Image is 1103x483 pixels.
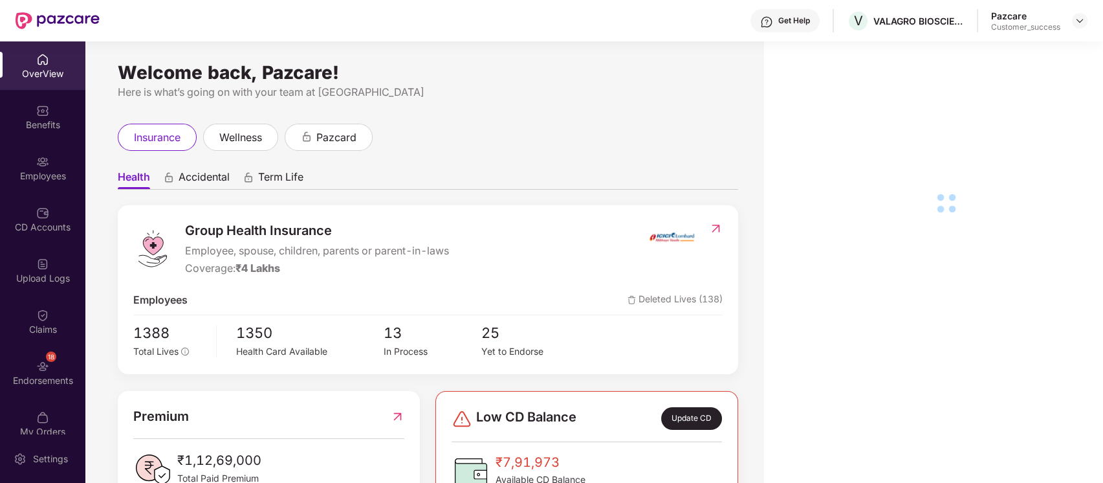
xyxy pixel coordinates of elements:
[301,131,312,142] div: animation
[628,292,723,308] span: Deleted Lives (138)
[235,262,280,275] span: ₹4 Lakhs
[236,344,384,359] div: Health Card Available
[163,172,175,183] div: animation
[383,344,481,359] div: In Process
[46,352,56,362] div: 18
[133,346,179,357] span: Total Lives
[476,407,576,430] span: Low CD Balance
[118,170,150,189] span: Health
[133,229,172,268] img: logo
[236,322,384,344] span: 1350
[36,104,49,117] img: svg+xml;base64,PHN2ZyBpZD0iQmVuZWZpdHMiIHhtbG5zPSJodHRwOi8vd3d3LnczLm9yZy8yMDAwL3N2ZyIgd2lkdGg9Ij...
[628,296,636,304] img: deleteIcon
[219,129,262,146] span: wellness
[118,67,738,78] div: Welcome back, Pazcare!
[185,221,449,241] span: Group Health Insurance
[134,129,180,146] span: insurance
[496,453,585,473] span: ₹7,91,973
[316,129,356,146] span: pazcard
[873,15,964,27] div: VALAGRO BIOSCIENCES
[648,221,696,253] img: insurerIcon
[133,322,207,344] span: 1388
[481,344,580,359] div: Yet to Endorse
[179,170,230,189] span: Accidental
[36,309,49,322] img: svg+xml;base64,PHN2ZyBpZD0iQ2xhaW0iIHhtbG5zPSJodHRwOi8vd3d3LnczLm9yZy8yMDAwL3N2ZyIgd2lkdGg9IjIwIi...
[133,407,189,427] span: Premium
[383,322,481,344] span: 13
[36,411,49,424] img: svg+xml;base64,PHN2ZyBpZD0iTXlfT3JkZXJzIiBkYXRhLW5hbWU9Ik15IE9yZGVycyIgeG1sbnM9Imh0dHA6Ly93d3cudz...
[14,453,27,466] img: svg+xml;base64,PHN2ZyBpZD0iU2V0dGluZy0yMHgyMCIgeG1sbnM9Imh0dHA6Ly93d3cudzMub3JnLzIwMDAvc3ZnIiB3aW...
[661,407,722,430] div: Update CD
[185,260,449,276] div: Coverage:
[181,348,189,355] span: info-circle
[991,22,1060,32] div: Customer_success
[177,451,261,471] span: ₹1,12,69,000
[36,207,49,219] img: svg+xml;base64,PHN2ZyBpZD0iQ0RfQWNjb3VudHMiIGRhdGEtbmFtZT0iQ0QgQWNjb3VudHMiIHhtbG5zPSJodHRwOi8vd3...
[185,243,449,259] span: Employee, spouse, children, parents or parent-in-laws
[709,222,723,235] img: RedirectIcon
[760,16,773,28] img: svg+xml;base64,PHN2ZyBpZD0iSGVscC0zMngzMiIgeG1sbnM9Imh0dHA6Ly93d3cudzMub3JnLzIwMDAvc3ZnIiB3aWR0aD...
[854,13,863,28] span: V
[29,453,72,466] div: Settings
[481,322,580,344] span: 25
[243,172,254,183] div: animation
[133,292,188,308] span: Employees
[36,53,49,66] img: svg+xml;base64,PHN2ZyBpZD0iSG9tZSIgeG1sbnM9Imh0dHA6Ly93d3cudzMub3JnLzIwMDAvc3ZnIiB3aWR0aD0iMjAiIG...
[36,155,49,168] img: svg+xml;base64,PHN2ZyBpZD0iRW1wbG95ZWVzIiB4bWxucz0iaHR0cDovL3d3dy53My5vcmcvMjAwMC9zdmciIHdpZHRoPS...
[778,16,810,26] div: Get Help
[258,170,303,189] span: Term Life
[118,84,738,100] div: Here is what’s going on with your team at [GEOGRAPHIC_DATA]
[16,12,100,29] img: New Pazcare Logo
[1075,16,1085,26] img: svg+xml;base64,PHN2ZyBpZD0iRHJvcGRvd24tMzJ4MzIiIHhtbG5zPSJodHRwOi8vd3d3LnczLm9yZy8yMDAwL3N2ZyIgd2...
[452,409,472,429] img: svg+xml;base64,PHN2ZyBpZD0iRGFuZ2VyLTMyeDMyIiB4bWxucz0iaHR0cDovL3d3dy53My5vcmcvMjAwMC9zdmciIHdpZH...
[36,360,49,373] img: svg+xml;base64,PHN2ZyBpZD0iRW5kb3JzZW1lbnRzIiB4bWxucz0iaHR0cDovL3d3dy53My5vcmcvMjAwMC9zdmciIHdpZH...
[36,258,49,271] img: svg+xml;base64,PHN2ZyBpZD0iVXBsb2FkX0xvZ3MiIGRhdGEtbmFtZT0iVXBsb2FkIExvZ3MiIHhtbG5zPSJodHRwOi8vd3...
[391,407,404,427] img: RedirectIcon
[991,10,1060,22] div: Pazcare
